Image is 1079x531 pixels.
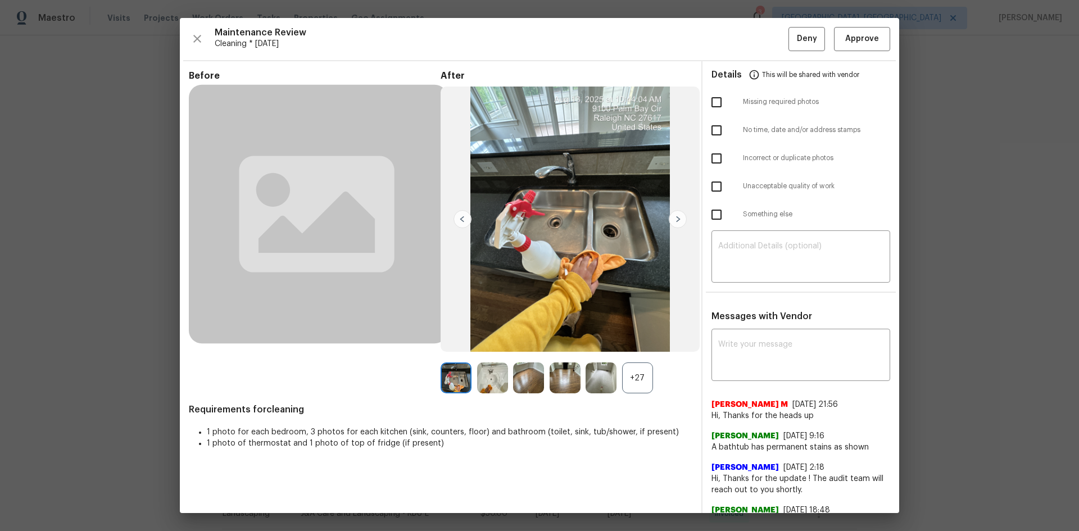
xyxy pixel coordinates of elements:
span: Something else [743,210,890,219]
li: 1 photo of thermostat and 1 photo of top of fridge (if present) [207,438,692,449]
span: Requirements for cleaning [189,404,692,415]
div: Unacceptable quality of work [702,173,899,201]
li: 1 photo for each bedroom, 3 photos for each kitchen (sink, counters, floor) and bathroom (toilet,... [207,426,692,438]
span: Approve [845,32,879,46]
span: [DATE] 9:16 [783,432,824,440]
span: Hi, Thanks for the heads up [711,410,890,421]
img: left-chevron-button-url [454,210,472,228]
span: After [441,70,692,81]
span: Cleaning * [DATE] [215,38,788,49]
img: right-chevron-button-url [669,210,687,228]
span: A bathtub has permanent stains as shown [711,442,890,453]
span: Details [711,61,742,88]
div: Missing required photos [702,88,899,116]
span: Incorrect or duplicate photos [743,153,890,163]
div: +27 [622,362,653,393]
span: Messages with Vendor [711,312,812,321]
span: Before [189,70,441,81]
div: Something else [702,201,899,229]
div: Incorrect or duplicate photos [702,144,899,173]
span: [DATE] 18:48 [783,506,830,514]
div: No time, date and/or address stamps [702,116,899,144]
span: [DATE] 2:18 [783,464,824,471]
span: This will be shared with vendor [762,61,859,88]
span: Unacceptable quality of work [743,181,890,191]
span: [PERSON_NAME] M [711,399,788,410]
span: Missing required photos [743,97,890,107]
span: [PERSON_NAME] [711,430,779,442]
span: Maintenance Review [215,27,788,38]
span: [PERSON_NAME] [711,462,779,473]
span: Hi, Thanks for the update ! The audit team will reach out to you shortly. [711,473,890,496]
button: Approve [834,27,890,51]
span: Deny [797,32,817,46]
span: No time, date and/or address stamps [743,125,890,135]
span: [DATE] 21:56 [792,401,838,409]
span: [PERSON_NAME] [711,505,779,516]
button: Deny [788,27,825,51]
